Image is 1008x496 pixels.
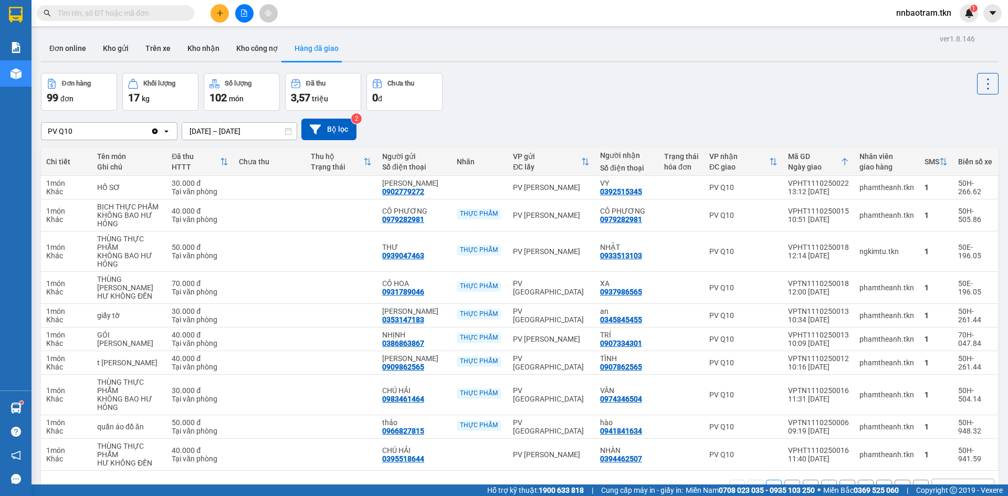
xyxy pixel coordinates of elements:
[382,331,446,339] div: NHỊNH
[46,187,87,196] div: Khác
[817,488,821,492] span: ⚪️
[46,215,87,224] div: Khác
[382,446,446,455] div: CHÚ HẢI
[907,484,908,496] span: |
[859,183,914,192] div: phamtheanh.tkn
[972,5,975,12] span: 1
[172,386,228,395] div: 30.000 đ
[97,292,161,300] div: HƯ KHÔNG ĐỀN
[979,483,988,492] svg: open
[513,183,590,192] div: PV [PERSON_NAME]
[958,243,992,260] div: 50E-196.05
[382,279,446,288] div: CÔ HOA
[286,36,347,61] button: Hàng đã giao
[958,279,992,296] div: 50E-196.05
[958,418,992,435] div: 50H-948.32
[600,339,642,347] div: 0907334301
[600,363,642,371] div: 0907862565
[513,163,581,171] div: ĐC lấy
[788,243,849,251] div: VPHT1110250018
[97,163,161,171] div: Ghi chú
[940,33,975,45] div: ver 1.8.146
[73,126,75,136] input: Selected PV Q10.
[179,36,228,61] button: Kho nhận
[46,307,87,315] div: 1 món
[46,427,87,435] div: Khác
[172,418,228,427] div: 50.000 đ
[301,119,356,140] button: Bộ lọc
[10,68,22,79] img: warehouse-icon
[382,179,446,187] div: CHÚ TRIẾT
[10,403,22,414] img: warehouse-icon
[859,450,914,459] div: phamtheanh.tkn
[854,486,899,494] strong: 0369 525 060
[97,275,161,292] div: THÙNG thực phẩm
[788,386,849,395] div: VPTN1110250016
[172,207,228,215] div: 40.000 đ
[97,251,161,268] div: KHÔNG BAO HƯ HỎNG
[46,243,87,251] div: 1 món
[46,363,87,371] div: Khác
[94,36,137,61] button: Kho gửi
[839,480,855,495] button: 5
[97,442,161,459] div: THÙNG THỰC PHẨM
[788,446,849,455] div: VPHT1110250016
[172,354,228,363] div: 40.000 đ
[46,251,87,260] div: Khác
[172,279,228,288] div: 70.000 đ
[382,354,446,363] div: Chị UYÊN
[709,311,778,320] div: PV Q10
[128,91,140,104] span: 17
[382,363,424,371] div: 0909862565
[592,484,593,496] span: |
[925,247,948,256] div: 1
[172,163,220,171] div: HTTT
[664,163,699,171] div: hóa đơn
[664,152,699,161] div: Trạng thái
[172,307,228,315] div: 30.000 đ
[919,148,953,176] th: Toggle SortBy
[382,288,424,296] div: 0931789046
[60,94,73,103] span: đơn
[172,315,228,324] div: Tại văn phòng
[46,339,87,347] div: Khác
[513,307,590,324] div: PV [GEOGRAPHIC_DATA]
[950,487,957,494] span: copyright
[709,163,769,171] div: ĐC giao
[143,80,175,87] div: Khối lượng
[46,455,87,463] div: Khác
[858,480,874,495] button: ...
[600,455,642,463] div: 0394462507
[382,251,424,260] div: 0939047463
[859,283,914,292] div: phamtheanh.tkn
[11,450,21,460] span: notification
[958,307,992,324] div: 50H-261.44
[788,427,849,435] div: 09:19 [DATE]
[382,427,424,435] div: 0966827815
[97,459,161,467] div: HƯ KHÔNG ĐỀN
[216,9,224,17] span: plus
[600,279,654,288] div: XA
[172,251,228,260] div: Tại văn phòng
[487,484,584,496] span: Hỗ trợ kỹ thuật:
[382,215,424,224] div: 0979282981
[709,335,778,343] div: PV Q10
[788,331,849,339] div: VPHT1110250013
[46,386,87,395] div: 1 món
[788,455,849,463] div: 11:40 [DATE]
[704,148,783,176] th: Toggle SortBy
[229,94,244,103] span: món
[240,9,248,17] span: file-add
[958,207,992,224] div: 50H-505.86
[457,245,501,256] div: THỰC PHẨM
[382,307,446,315] div: kim
[876,480,892,495] button: 10
[48,126,72,136] div: PV Q10
[457,309,501,320] div: THỰC PHẨM
[788,418,849,427] div: VPTN1110250006
[988,8,997,18] span: caret-down
[513,450,590,459] div: PV [PERSON_NAME]
[457,356,501,367] div: THỰC PHẨM
[709,358,778,367] div: PV Q10
[62,80,91,87] div: Đơn hàng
